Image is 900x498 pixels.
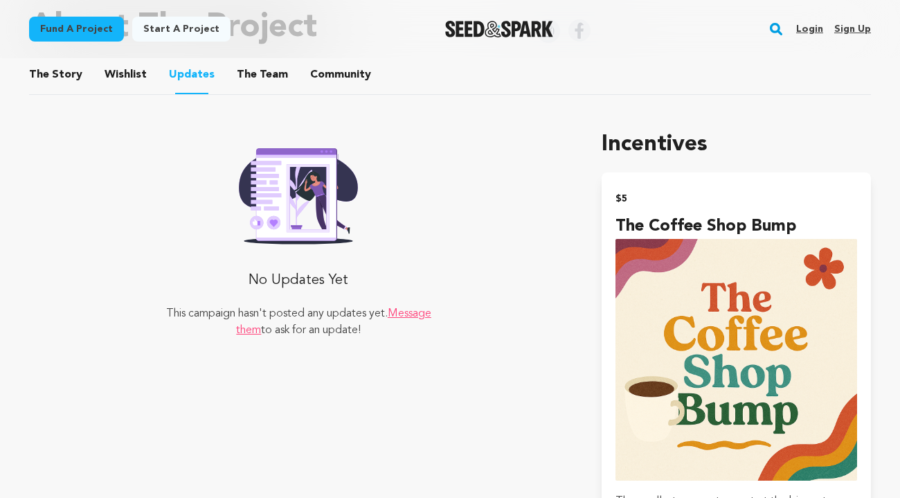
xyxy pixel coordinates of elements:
span: Updates [169,66,215,83]
a: Sign up [834,18,871,40]
span: Team [237,66,288,83]
span: The [29,66,49,83]
h2: $5 [615,189,857,208]
img: Seed&Spark Rafiki Image [228,139,369,244]
h4: The Coffee Shop Bump [615,214,857,239]
a: Start a project [132,17,231,42]
a: Login [796,18,823,40]
h1: Incentives [602,128,871,161]
span: Community [310,66,371,83]
img: incentive [615,239,857,481]
a: Fund a project [29,17,124,42]
span: Wishlist [105,66,147,83]
p: This campaign hasn't posted any updates yet. to ask for an update! [164,305,433,339]
img: Seed&Spark Logo Dark Mode [445,21,554,37]
span: The [237,66,257,83]
a: Message them [236,308,431,336]
a: Seed&Spark Homepage [445,21,554,37]
span: Story [29,66,82,83]
p: No Updates Yet [164,267,433,294]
